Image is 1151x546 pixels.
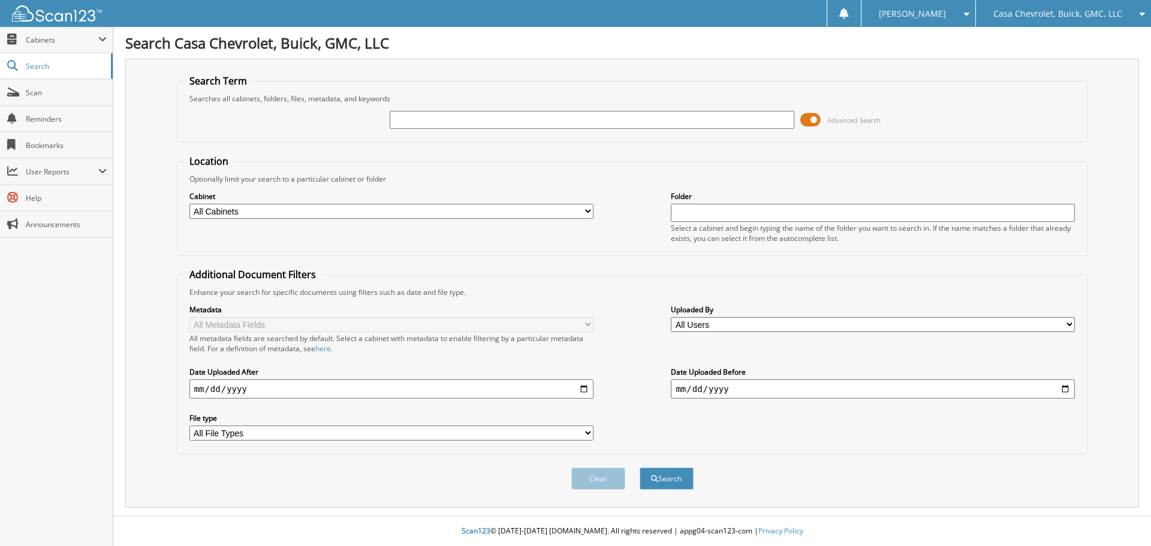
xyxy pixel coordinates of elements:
div: Optionally limit your search to a particular cabinet or folder [183,174,1081,184]
span: Announcements [26,219,107,230]
span: User Reports [26,167,98,177]
label: Folder [671,191,1075,201]
input: start [189,379,593,399]
span: Bookmarks [26,140,107,150]
legend: Search Term [183,74,253,88]
div: Searches all cabinets, folders, files, metadata, and keywords [183,93,1081,104]
button: Clear [571,467,625,490]
button: Search [640,467,694,490]
label: Uploaded By [671,304,1075,315]
span: Search [26,61,105,71]
span: Scan123 [462,526,490,536]
iframe: Chat Widget [1091,488,1151,546]
div: © [DATE]-[DATE] [DOMAIN_NAME]. All rights reserved | appg04-scan123-com | [113,517,1151,546]
h1: Search Casa Chevrolet, Buick, GMC, LLC [125,33,1139,53]
span: Help [26,193,107,203]
span: Cabinets [26,35,98,45]
legend: Location [183,155,234,168]
label: Date Uploaded After [189,367,593,377]
label: Metadata [189,304,593,315]
div: All metadata fields are searched by default. Select a cabinet with metadata to enable filtering b... [189,333,593,354]
span: [PERSON_NAME] [879,10,946,17]
label: Date Uploaded Before [671,367,1075,377]
span: Casa Chevrolet, Buick, GMC, LLC [993,10,1122,17]
div: Enhance your search for specific documents using filters such as date and file type. [183,287,1081,297]
span: Scan [26,88,107,98]
span: Reminders [26,114,107,124]
span: Advanced Search [827,116,881,125]
img: scan123-logo-white.svg [12,5,102,22]
a: here [315,343,331,354]
div: Select a cabinet and begin typing the name of the folder you want to search in. If the name match... [671,223,1075,243]
a: Privacy Policy [758,526,803,536]
legend: Additional Document Filters [183,268,322,281]
input: end [671,379,1075,399]
label: File type [189,413,593,423]
label: Cabinet [189,191,593,201]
